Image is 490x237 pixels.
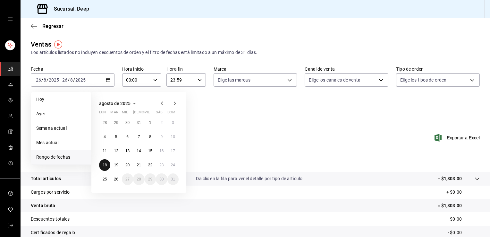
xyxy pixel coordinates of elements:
button: 28 de agosto de 2025 [133,173,144,185]
label: Hora inicio [122,67,161,71]
p: Da clic en la fila para ver el detalle por tipo de artículo [196,175,302,182]
p: Descuentos totales [31,216,70,223]
button: agosto de 2025 [99,100,138,107]
input: -- [62,77,68,83]
abbr: domingo [167,110,175,117]
p: Cargos por servicio [31,189,70,196]
label: Fecha [31,67,114,71]
button: 21 de agosto de 2025 [133,159,144,171]
button: Exportar a Excel [436,134,480,142]
span: / [68,77,70,83]
span: Hoy [36,96,86,103]
button: 31 de agosto de 2025 [167,173,179,185]
button: 17 de agosto de 2025 [167,145,179,157]
label: Marca [214,67,297,71]
abbr: 14 de agosto de 2025 [137,149,141,153]
abbr: 4 de agosto de 2025 [104,135,106,139]
button: 29 de agosto de 2025 [145,173,156,185]
abbr: 26 de agosto de 2025 [114,177,118,181]
button: 11 de agosto de 2025 [99,145,110,157]
span: agosto de 2025 [99,101,131,106]
input: ---- [48,77,59,83]
abbr: 3 de agosto de 2025 [172,120,174,125]
abbr: 30 de agosto de 2025 [159,177,164,181]
button: 9 de agosto de 2025 [156,131,167,143]
p: Certificados de regalo [31,229,75,236]
p: - $0.00 [448,229,480,236]
p: Venta bruta [31,202,55,209]
button: 23 de agosto de 2025 [156,159,167,171]
button: 13 de agosto de 2025 [122,145,133,157]
abbr: 22 de agosto de 2025 [148,163,152,167]
abbr: 19 de agosto de 2025 [114,163,118,167]
button: 16 de agosto de 2025 [156,145,167,157]
abbr: 31 de julio de 2025 [137,120,141,125]
button: 30 de agosto de 2025 [156,173,167,185]
span: Elige los canales de venta [309,77,360,83]
button: Regresar [31,23,63,29]
abbr: 9 de agosto de 2025 [160,135,163,139]
abbr: lunes [99,110,106,117]
abbr: miércoles [122,110,128,117]
button: 3 de agosto de 2025 [167,117,179,128]
span: Rango de fechas [36,154,86,161]
abbr: 2 de agosto de 2025 [160,120,163,125]
abbr: 12 de agosto de 2025 [114,149,118,153]
abbr: 28 de agosto de 2025 [137,177,141,181]
button: 2 de agosto de 2025 [156,117,167,128]
label: Tipo de orden [396,67,480,71]
p: - $0.00 [448,216,480,223]
span: / [41,77,43,83]
button: 14 de agosto de 2025 [133,145,144,157]
span: Semana actual [36,125,86,132]
span: Elige las marcas [218,77,250,83]
abbr: 16 de agosto de 2025 [159,149,164,153]
abbr: 10 de agosto de 2025 [171,135,175,139]
abbr: 20 de agosto de 2025 [125,163,130,167]
abbr: 7 de agosto de 2025 [138,135,140,139]
input: -- [70,77,73,83]
span: - [60,77,61,83]
abbr: 15 de agosto de 2025 [148,149,152,153]
abbr: 5 de agosto de 2025 [115,135,117,139]
button: 31 de julio de 2025 [133,117,144,128]
abbr: 23 de agosto de 2025 [159,163,164,167]
input: -- [36,77,41,83]
button: 6 de agosto de 2025 [122,131,133,143]
button: 24 de agosto de 2025 [167,159,179,171]
button: open drawer [8,17,13,22]
label: Canal de venta [305,67,388,71]
p: Resumen [31,157,480,164]
abbr: 21 de agosto de 2025 [137,163,141,167]
abbr: 13 de agosto de 2025 [125,149,130,153]
div: Los artículos listados no incluyen descuentos de orden y el filtro de fechas está limitado a un m... [31,49,480,56]
abbr: viernes [145,110,150,117]
button: 15 de agosto de 2025 [145,145,156,157]
abbr: 11 de agosto de 2025 [103,149,107,153]
label: Hora fin [166,67,206,71]
abbr: 24 de agosto de 2025 [171,163,175,167]
abbr: 27 de agosto de 2025 [125,177,130,181]
abbr: 25 de agosto de 2025 [103,177,107,181]
button: 28 de julio de 2025 [99,117,110,128]
abbr: 8 de agosto de 2025 [149,135,151,139]
button: 19 de agosto de 2025 [110,159,122,171]
img: Tooltip marker [54,40,62,48]
abbr: 30 de julio de 2025 [125,120,130,125]
abbr: 29 de agosto de 2025 [148,177,152,181]
button: 27 de agosto de 2025 [122,173,133,185]
p: Total artículos [31,175,61,182]
abbr: 1 de agosto de 2025 [149,120,151,125]
span: / [73,77,75,83]
button: 5 de agosto de 2025 [110,131,122,143]
button: 29 de julio de 2025 [110,117,122,128]
span: Elige los tipos de orden [400,77,446,83]
button: 18 de agosto de 2025 [99,159,110,171]
button: 4 de agosto de 2025 [99,131,110,143]
p: = $1,803.00 [438,202,480,209]
abbr: 28 de julio de 2025 [103,120,107,125]
abbr: jueves [133,110,171,117]
button: 30 de julio de 2025 [122,117,133,128]
abbr: sábado [156,110,163,117]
